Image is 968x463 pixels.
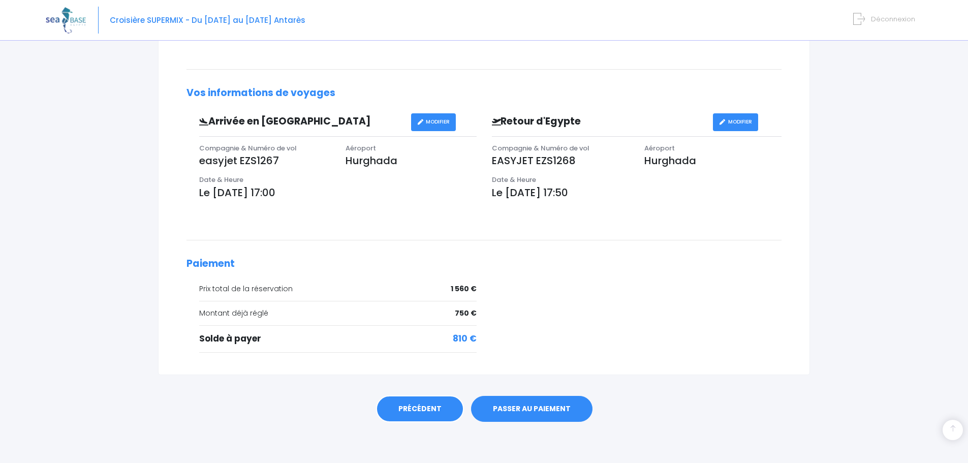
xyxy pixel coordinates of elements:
[186,258,782,270] h2: Paiement
[192,116,411,128] h3: Arrivée en [GEOGRAPHIC_DATA]
[186,87,782,99] h2: Vos informations de voyages
[713,113,758,131] a: MODIFIER
[451,284,477,294] span: 1 560 €
[871,14,915,24] span: Déconnexion
[199,308,477,319] div: Montant déjà réglé
[455,308,477,319] span: 750 €
[199,185,477,200] p: Le [DATE] 17:00
[346,153,477,168] p: Hurghada
[199,175,243,184] span: Date & Heure
[492,153,629,168] p: EASYJET EZS1268
[453,332,477,346] span: 810 €
[644,153,782,168] p: Hurghada
[484,116,713,128] h3: Retour d'Egypte
[199,143,297,153] span: Compagnie & Numéro de vol
[411,113,456,131] a: MODIFIER
[492,185,782,200] p: Le [DATE] 17:50
[492,175,536,184] span: Date & Heure
[199,332,477,346] div: Solde à payer
[346,143,376,153] span: Aéroport
[492,143,589,153] span: Compagnie & Numéro de vol
[199,153,330,168] p: easyjet EZS1267
[644,143,675,153] span: Aéroport
[199,284,477,294] div: Prix total de la réservation
[110,15,305,25] span: Croisière SUPERMIX - Du [DATE] au [DATE] Antarès
[471,396,592,422] a: PASSER AU PAIEMENT
[376,395,464,423] a: PRÉCÉDENT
